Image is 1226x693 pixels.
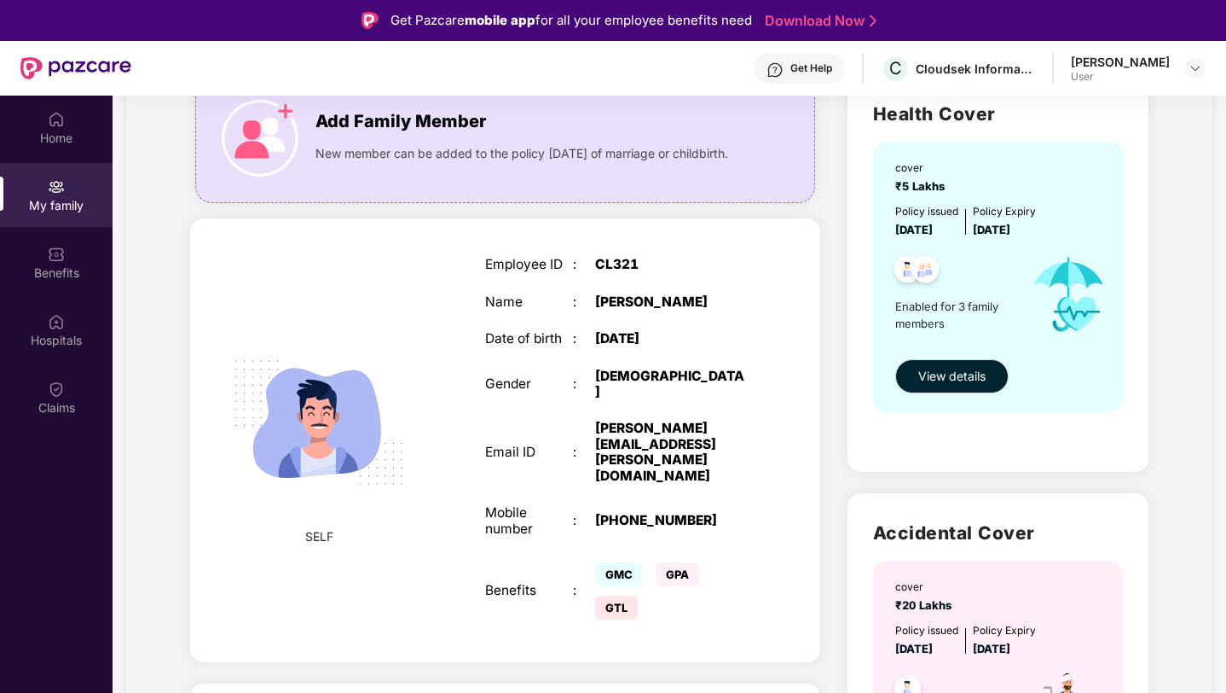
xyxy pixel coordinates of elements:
img: New Pazcare Logo [20,57,131,79]
div: [DATE] [595,331,749,346]
img: svg+xml;base64,PHN2ZyBpZD0iRHJvcGRvd24tMzJ4MzIiIHhtbG5zPSJodHRwOi8vd3d3LnczLm9yZy8yMDAwL3N2ZyIgd2... [1188,61,1202,75]
div: : [573,583,595,598]
span: New member can be added to the policy [DATE] of marriage or childbirth. [315,144,728,163]
img: svg+xml;base64,PHN2ZyBpZD0iSG9tZSIgeG1sbnM9Imh0dHA6Ly93d3cudzMub3JnLzIwMDAvc3ZnIiB3aWR0aD0iMjAiIG... [48,111,65,128]
div: [PHONE_NUMBER] [595,513,749,528]
span: [DATE] [973,642,1010,655]
div: User [1071,70,1170,84]
div: : [573,331,595,346]
div: [PERSON_NAME] [595,294,749,310]
h2: Accidental Cover [873,519,1123,547]
span: ₹20 Lakhs [895,598,958,612]
div: Policy Expiry [973,204,1036,220]
div: cover [895,160,951,177]
img: svg+xml;base64,PHN2ZyBpZD0iQmVuZWZpdHMiIHhtbG5zPSJodHRwOi8vd3d3LnczLm9yZy8yMDAwL3N2ZyIgd2lkdGg9Ij... [48,246,65,263]
div: cover [895,579,958,596]
img: svg+xml;base64,PHN2ZyB4bWxucz0iaHR0cDovL3d3dy53My5vcmcvMjAwMC9zdmciIHdpZHRoPSI0OC45NDMiIGhlaWdodD... [905,251,946,293]
img: icon [222,100,298,177]
div: Name [485,294,573,310]
div: : [573,445,595,460]
div: : [573,294,595,310]
span: GPA [656,562,699,586]
span: Add Family Member [315,108,486,135]
span: Enabled for 3 family members [895,298,1017,333]
div: [PERSON_NAME][EMAIL_ADDRESS][PERSON_NAME][DOMAIN_NAME] [595,421,749,484]
button: View details [895,359,1009,393]
div: Policy issued [895,623,958,639]
img: svg+xml;base64,PHN2ZyBpZD0iQ2xhaW0iIHhtbG5zPSJodHRwOi8vd3d3LnczLm9yZy8yMDAwL3N2ZyIgd2lkdGg9IjIwIi... [48,381,65,398]
div: Employee ID [485,257,573,272]
div: : [573,513,595,528]
img: svg+xml;base64,PHN2ZyBpZD0iSGVscC0zMngzMiIgeG1sbnM9Imh0dHA6Ly93d3cudzMub3JnLzIwMDAvc3ZnIiB3aWR0aD... [766,61,784,79]
div: Date of birth [485,331,573,346]
img: svg+xml;base64,PHN2ZyB3aWR0aD0iMjAiIGhlaWdodD0iMjAiIHZpZXdCb3g9IjAgMCAyMCAyMCIgZmlsbD0ibm9uZSIgeG... [48,178,65,195]
strong: mobile app [465,12,535,28]
div: Gender [485,376,573,392]
span: SELF [305,527,333,546]
span: [DATE] [973,223,1010,236]
div: Email ID [485,445,573,460]
div: Mobile number [485,505,573,537]
img: Stroke [870,12,876,30]
div: Policy issued [895,204,958,220]
a: Download Now [765,12,871,30]
span: [DATE] [895,642,933,655]
span: GMC [595,562,643,586]
div: Get Pazcare for all your employee benefits need [390,10,752,31]
div: Benefits [485,583,573,598]
span: GTL [595,596,638,620]
div: [PERSON_NAME] [1071,54,1170,70]
img: svg+xml;base64,PHN2ZyB4bWxucz0iaHR0cDovL3d3dy53My5vcmcvMjAwMC9zdmciIHdpZHRoPSIyMjQiIGhlaWdodD0iMT... [214,317,424,527]
img: svg+xml;base64,PHN2ZyB4bWxucz0iaHR0cDovL3d3dy53My5vcmcvMjAwMC9zdmciIHdpZHRoPSI0OC45NDMiIGhlaWdodD... [887,251,928,293]
span: [DATE] [895,223,933,236]
span: C [889,58,902,79]
span: View details [918,367,986,386]
span: ₹5 Lakhs [895,179,951,193]
h2: Health Cover [873,100,1123,128]
div: CL321 [595,257,749,272]
div: Cloudsek Information Security Private Limited [916,61,1035,77]
img: Logo [361,12,379,29]
div: : [573,376,595,392]
div: [DEMOGRAPHIC_DATA] [595,369,749,400]
div: Get Help [790,61,832,75]
div: : [573,257,595,272]
img: icon [1017,239,1120,351]
img: svg+xml;base64,PHN2ZyBpZD0iSG9zcGl0YWxzIiB4bWxucz0iaHR0cDovL3d3dy53My5vcmcvMjAwMC9zdmciIHdpZHRoPS... [48,313,65,330]
div: Policy Expiry [973,623,1036,639]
